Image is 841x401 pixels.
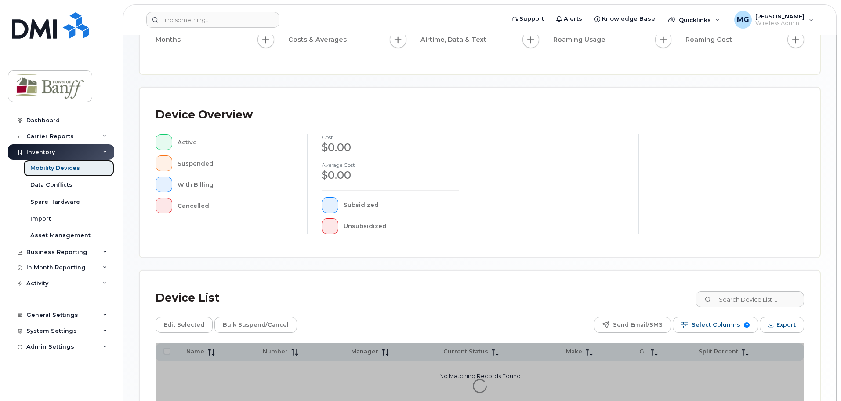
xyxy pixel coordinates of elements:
button: Export [760,317,804,333]
div: Melanie Gourdes [728,11,820,29]
h4: Average cost [322,162,459,168]
div: $0.00 [322,168,459,183]
span: Export [776,318,796,331]
span: Roaming Usage [553,35,608,44]
a: Alerts [550,10,588,28]
span: Bulk Suspend/Cancel [223,318,289,331]
h4: cost [322,134,459,140]
a: Support [506,10,550,28]
div: Device Overview [156,103,253,126]
span: 7 [744,322,750,328]
span: Quicklinks [679,16,711,23]
input: Find something... [146,12,279,28]
div: Suspended [178,155,294,171]
div: $0.00 [322,140,459,155]
div: Device List [156,287,220,309]
div: Subsidized [344,197,459,213]
div: Active [178,134,294,150]
span: MG [737,15,749,25]
div: With Billing [178,177,294,192]
div: Cancelled [178,198,294,213]
span: Roaming Cost [685,35,735,44]
button: Edit Selected [156,317,213,333]
span: Knowledge Base [602,15,655,23]
span: Wireless Admin [755,20,805,27]
a: Knowledge Base [588,10,661,28]
span: Alerts [564,15,582,23]
button: Send Email/SMS [594,317,671,333]
span: Send Email/SMS [613,318,663,331]
span: Select Columns [692,318,740,331]
span: [PERSON_NAME] [755,13,805,20]
span: Edit Selected [164,318,204,331]
div: Quicklinks [662,11,726,29]
span: Support [519,15,544,23]
span: Costs & Averages [288,35,349,44]
button: Select Columns 7 [673,317,758,333]
button: Bulk Suspend/Cancel [214,317,297,333]
span: Months [156,35,183,44]
input: Search Device List ... [696,291,804,307]
span: Airtime, Data & Text [420,35,489,44]
div: Unsubsidized [344,218,459,234]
